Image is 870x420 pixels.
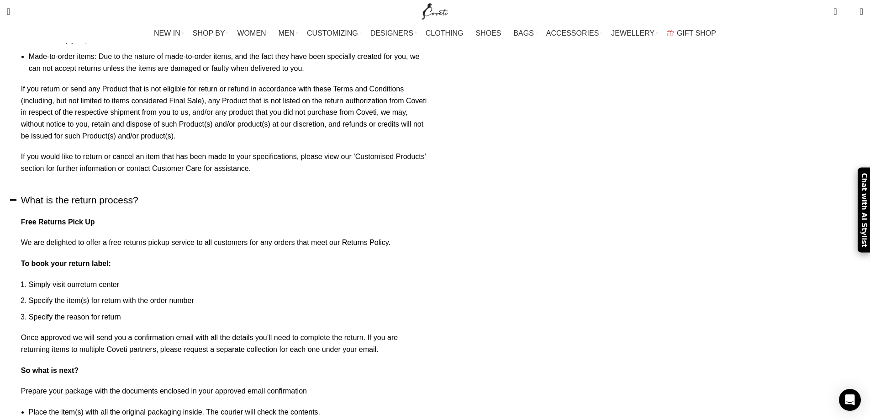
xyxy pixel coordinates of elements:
[279,29,295,37] span: MEN
[279,24,298,43] a: MEN
[21,332,428,355] p: Once approved we will send you a confirmation email with all the details you’ll need to complete ...
[426,24,467,43] a: CLOTHING
[78,281,119,288] a: return center
[513,29,533,37] span: BAGS
[829,2,841,21] a: 0
[29,279,428,291] li: Simply visit our
[370,24,417,43] a: DESIGNERS
[677,29,716,37] span: GIFT SHOP
[21,83,428,142] p: If you return or send any Product that is not eligible for return or refund in accordance with th...
[513,24,537,43] a: BAGS
[420,7,450,15] a: Site logo
[546,24,602,43] a: ACCESSORIES
[154,29,180,37] span: NEW IN
[475,29,501,37] span: SHOES
[29,295,428,307] li: Specify the item(s) for return with the order number
[2,24,868,43] div: Main navigation
[475,24,504,43] a: SHOES
[237,29,266,37] span: WOMEN
[846,9,853,16] span: 0
[29,406,428,418] li: Place the item(s) with all the original packaging inside. The courier will check the contents.
[21,193,428,207] h2: What is the return process?
[29,51,428,74] li: Made-to-order items: Due to the nature of made-to-order items, and the fact they have been specia...
[834,5,841,11] span: 0
[193,29,225,37] span: SHOP BY
[21,151,428,174] p: If you would like to return or cancel an item that has been made to your specifications, please v...
[21,218,95,226] strong: Free Returns Pick Up
[426,29,464,37] span: CLOTHING
[21,237,428,249] p: We are delighted to offer a free returns pickup service to all customers for any orders that meet...
[307,29,358,37] span: CUSTOMIZING
[21,385,428,397] p: Prepare your package with the documents enclosed in your approved email confirmation
[546,29,599,37] span: ACCESSORIES
[611,24,658,43] a: JEWELLERY
[307,24,361,43] a: CUSTOMIZING
[844,2,853,21] div: My Wishlist
[370,29,413,37] span: DESIGNERS
[193,24,228,43] a: SHOP BY
[839,389,861,411] div: Open Intercom Messenger
[2,2,15,21] a: Search
[667,30,674,36] img: GiftBag
[237,24,269,43] a: WOMEN
[667,24,716,43] a: GIFT SHOP
[611,29,654,37] span: JEWELLERY
[154,24,184,43] a: NEW IN
[29,311,428,323] li: Specify the reason for return
[21,260,111,267] strong: To book your return label:
[21,367,79,374] strong: So what is next?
